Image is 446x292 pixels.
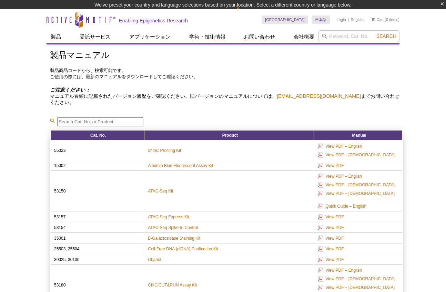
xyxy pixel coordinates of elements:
a: View PDF – English [318,143,362,150]
a: [GEOGRAPHIC_DATA] [262,15,308,24]
a: View PDF [318,245,344,253]
a: 受託サービス [75,30,115,43]
a: ATAC-Seq Spike-In Control [148,225,198,231]
a: View PDF [318,256,344,263]
h1: 製品マニュアル [50,51,403,61]
th: Manual [314,131,402,140]
a: Quick Guide – English [318,202,366,210]
a: 5hmC Profiling Kit [148,147,181,154]
a: View PDF [318,234,344,242]
input: Keyword, Cat. No. [318,30,399,42]
em: ご注意ください： [50,87,90,93]
a: View PDF [318,213,344,221]
td: 35001 [51,233,144,243]
a: View PDF – English [318,173,362,180]
a: ATAC-Seq Kit [148,188,173,194]
a: ATAC-Seq Express Kit [148,214,189,220]
a: View PDF [318,224,344,231]
a: お問い合わせ [240,30,279,43]
td: 55023 [51,142,144,160]
a: View PDF – [DEMOGRAPHIC_DATA] [318,275,395,283]
a: [EMAIL_ADDRESS][DOMAIN_NAME] [277,93,361,99]
td: 53154 [51,223,144,233]
a: 日本語 [312,15,330,24]
a: View PDF – English [318,267,362,274]
a: 製品 [47,30,65,43]
a: Chariot [148,257,161,263]
li: | [348,15,349,24]
li: (0 items) [372,15,399,24]
td: 30025, 30100 [51,255,144,265]
td: 25503, 25504 [51,244,144,254]
a: Login [337,17,346,22]
img: Change Here [236,5,254,21]
a: View PDF – [DEMOGRAPHIC_DATA] [318,181,395,189]
a: Register [351,17,365,22]
a: ChIC/CUT&RUN Assay Kit [148,282,197,288]
a: View PDF – [DEMOGRAPHIC_DATA] [318,151,395,159]
h2: Enabling Epigenetics Research [119,18,188,24]
a: View PDF – [DEMOGRAPHIC_DATA] [318,284,395,291]
a: View PDF – [DEMOGRAPHIC_DATA] [318,190,395,197]
th: Product [144,131,314,140]
a: Cart [372,17,384,22]
a: 学術・技術情報 [185,30,230,43]
a: View PDF [318,162,344,169]
h4: マニュアル冒頭に記載されたバージョン履歴をご確認ください。旧バージョンのマニュアルについては、 までお問い合わせください。 [50,87,403,105]
span: Search [376,33,396,39]
input: Search Cat. No. or Product [57,117,143,126]
td: 15002 [51,161,144,171]
a: Albumin Blue Fluorescent Assay Kit [148,163,213,169]
td: 53150 [51,171,144,211]
a: Cell-Free DNA (cfDNA) Purification Kit [148,246,218,252]
img: Your Cart [372,18,375,21]
p: 製品商品コードから、検索可能です。 ご使用の際には、最新のマニュアルをダウンロードしてご確認ください。 [50,67,403,80]
button: Search [374,33,398,39]
a: 会社概要 [290,30,318,43]
a: アプリケーション [125,30,175,43]
th: Cat. No. [51,131,144,140]
a: B-Galactosidase Staining Kit [148,235,200,241]
td: 53157 [51,212,144,222]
